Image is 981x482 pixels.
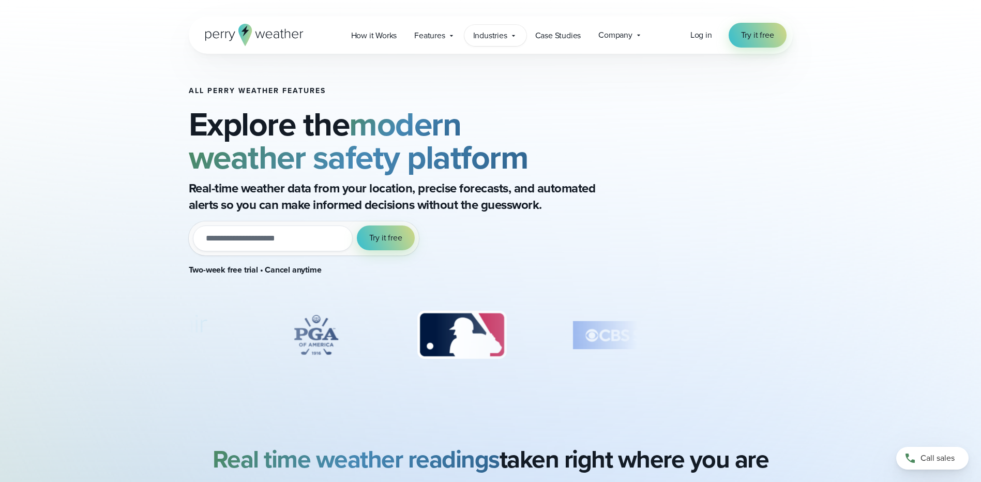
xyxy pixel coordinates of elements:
[275,309,357,361] div: 5 of 8
[189,180,602,213] p: Real-time weather data from your location, precise forecasts, and automated alerts so you can mak...
[275,309,357,361] img: PGA.svg
[369,232,402,244] span: Try it free
[414,29,445,42] span: Features
[598,29,632,41] span: Company
[566,309,713,361] div: 7 of 8
[189,309,638,366] div: slideshow
[78,309,225,361] div: 4 of 8
[189,87,638,95] h1: All Perry Weather Features
[566,309,713,361] img: CBS-Sports.svg
[213,445,769,474] h2: taken right where you are
[189,100,529,182] strong: modern weather safety platform
[357,225,415,250] button: Try it free
[526,25,590,46] a: Case Studies
[342,25,406,46] a: How it Works
[189,108,638,174] h2: Explore the
[351,29,397,42] span: How it Works
[189,264,322,276] strong: Two-week free trial • Cancel anytime
[407,309,516,361] img: MLB.svg
[213,441,500,477] strong: Real time weather readings
[535,29,581,42] span: Case Studies
[741,29,774,41] span: Try it free
[407,309,516,361] div: 6 of 8
[690,29,712,41] a: Log in
[896,447,969,470] a: Call sales
[473,29,507,42] span: Industries
[920,452,955,464] span: Call sales
[729,23,787,48] a: Try it free
[78,309,225,361] img: Amazon-Air.svg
